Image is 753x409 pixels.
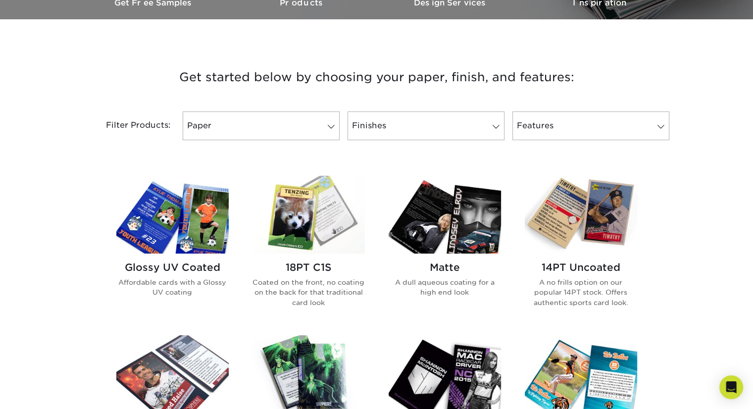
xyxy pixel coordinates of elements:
[525,261,637,273] h2: 14PT Uncoated
[525,277,637,307] p: A no frills option on our popular 14PT stock. Offers authentic sports card look.
[389,261,501,273] h2: Matte
[348,111,504,140] a: Finishes
[252,277,365,307] p: Coated on the front, no coating on the back for that traditional card look
[389,176,501,323] a: Matte Trading Cards Matte A dull aqueous coating for a high end look
[87,55,666,100] h3: Get started below by choosing your paper, finish, and features:
[252,176,365,323] a: 18PT C1S Trading Cards 18PT C1S Coated on the front, no coating on the back for that traditional ...
[183,111,340,140] a: Paper
[252,261,365,273] h2: 18PT C1S
[80,111,179,140] div: Filter Products:
[512,111,669,140] a: Features
[116,176,229,323] a: Glossy UV Coated Trading Cards Glossy UV Coated Affordable cards with a Glossy UV coating
[116,176,229,254] img: Glossy UV Coated Trading Cards
[389,277,501,298] p: A dull aqueous coating for a high end look
[389,176,501,254] img: Matte Trading Cards
[116,261,229,273] h2: Glossy UV Coated
[525,176,637,254] img: 14PT Uncoated Trading Cards
[252,176,365,254] img: 18PT C1S Trading Cards
[116,277,229,298] p: Affordable cards with a Glossy UV coating
[525,176,637,323] a: 14PT Uncoated Trading Cards 14PT Uncoated A no frills option on our popular 14PT stock. Offers au...
[719,375,743,399] div: Open Intercom Messenger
